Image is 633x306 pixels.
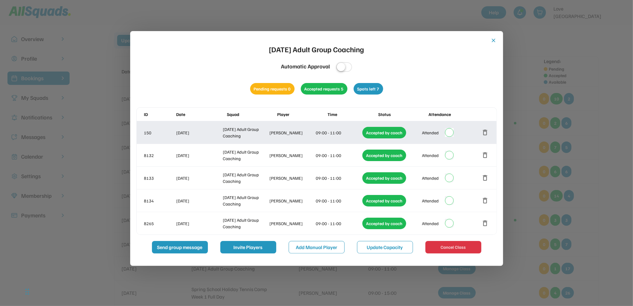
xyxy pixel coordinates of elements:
div: [DATE] Adult Group Coaching [223,149,268,162]
div: [DATE] Adult Group Coaching [223,126,268,139]
div: Pending requests 0 [250,83,295,95]
div: 09:00 - 11:00 [316,220,361,227]
div: Accepted by coach [362,127,406,138]
button: Invite Players [220,241,276,253]
div: 09:00 - 11:00 [316,129,361,136]
div: Accepted by coach [362,195,406,206]
div: [PERSON_NAME] [269,129,315,136]
div: [DATE] [177,175,222,181]
div: [DATE] [177,129,222,136]
div: Player [277,111,326,118]
div: 8132 [144,152,175,159]
div: Attended [422,175,439,181]
button: delete [482,220,489,227]
div: Accepted by coach [362,172,406,184]
div: [PERSON_NAME] [269,175,315,181]
button: delete [482,151,489,159]
button: Send group message [152,241,208,253]
div: [DATE] [177,220,222,227]
div: 09:00 - 11:00 [316,152,361,159]
div: [PERSON_NAME] [269,152,315,159]
div: Attended [422,197,439,204]
div: Spots left 7 [354,83,383,95]
div: [DATE] Adult Group Coaching [223,194,268,207]
div: 150 [144,129,175,136]
div: 09:00 - 11:00 [316,175,361,181]
div: 8265 [144,220,175,227]
div: [DATE] [177,197,222,204]
div: 09:00 - 11:00 [316,197,361,204]
button: delete [482,197,489,204]
div: Status [378,111,427,118]
div: Attended [422,220,439,227]
button: Update Capacity [357,241,413,253]
div: Accepted requests 5 [301,83,347,95]
div: Accepted by coach [362,218,406,229]
div: Attended [422,152,439,159]
div: Time [328,111,377,118]
button: Add Manual Player [289,241,345,253]
div: Date [177,111,226,118]
div: [DATE] Adult Group Coaching [223,171,268,184]
div: Accepted by coach [362,150,406,161]
div: Attendance [429,111,478,118]
div: [PERSON_NAME] [269,197,315,204]
div: Squad [227,111,276,118]
div: Attended [422,129,439,136]
button: delete [482,174,489,182]
button: Cancel Class [425,241,481,253]
div: Automatic Approval [281,62,330,71]
div: 8134 [144,197,175,204]
button: delete [482,129,489,136]
div: [DATE] Adult Group Coaching [269,44,364,55]
div: [PERSON_NAME] [269,220,315,227]
div: 8133 [144,175,175,181]
div: [DATE] Adult Group Coaching [223,217,268,230]
button: close [491,37,497,44]
div: [DATE] [177,152,222,159]
div: ID [144,111,175,118]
